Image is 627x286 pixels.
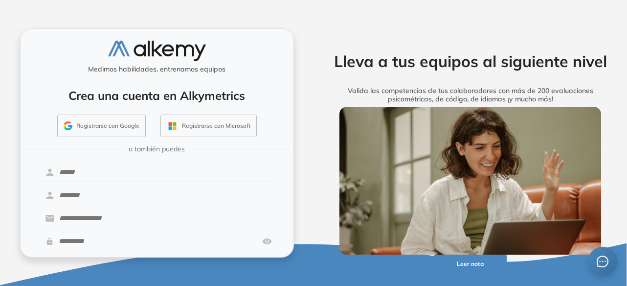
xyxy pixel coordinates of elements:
button: Registrarse con Google [57,115,146,137]
h2: Lleva a tus equipos al siguiente nivel [325,52,616,71]
button: Registrarse con Microsoft [160,115,257,137]
img: GMAIL_ICON [64,121,72,130]
img: logo-alkemy [108,41,206,61]
h4: Crea una cuenta en Alkymetrics [33,89,281,103]
h5: Valida las competencias de tus colaboradores con más de 200 evaluaciones psicométricas, de código... [325,87,616,103]
span: [PERSON_NAME] la cuenta aceptas los [42,255,211,264]
img: OUTLOOK_ICON [167,120,178,132]
img: img-more-info [339,107,602,254]
span: o también puedes [129,144,185,154]
h5: Medimos habilidades, entrenamos equipos [24,65,290,73]
span: message [597,256,608,267]
button: Términos y condiciones [148,255,211,264]
img: asd [262,232,272,251]
button: Leer nota [434,255,507,274]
